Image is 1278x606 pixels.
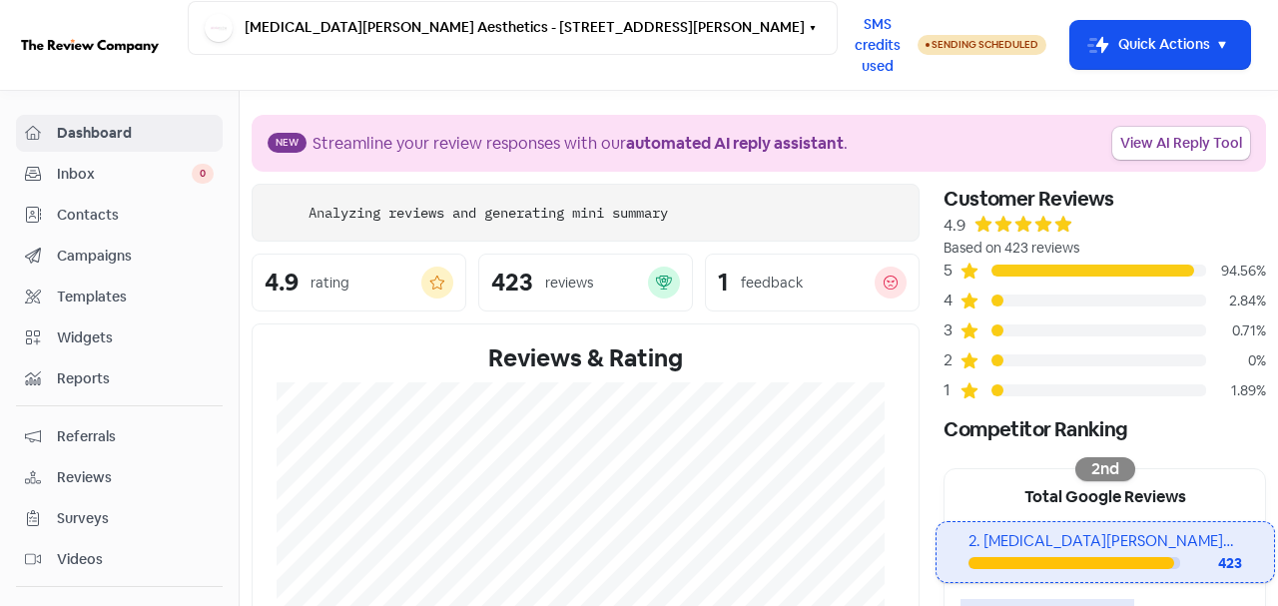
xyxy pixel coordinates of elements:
div: Competitor Ranking [944,414,1266,444]
button: [MEDICAL_DATA][PERSON_NAME] Aesthetics - [STREET_ADDRESS][PERSON_NAME] [188,1,838,55]
a: 423reviews [478,254,693,311]
div: 3 [944,318,959,342]
a: 1feedback [705,254,920,311]
div: reviews [545,273,593,294]
div: Analyzing reviews and generating mini summary [309,203,668,224]
a: 4.9rating [252,254,466,311]
div: 0.71% [1206,320,1266,341]
div: 0% [1206,350,1266,371]
a: Videos [16,541,223,578]
div: 2 [944,348,959,372]
a: Surveys [16,500,223,537]
span: Dashboard [57,123,214,144]
div: Total Google Reviews [945,469,1265,521]
span: SMS credits used [855,14,901,77]
div: 2.84% [1206,291,1266,311]
button: Quick Actions [1070,21,1250,69]
div: 5 [944,259,959,283]
span: Referrals [57,426,214,447]
div: 1 [944,378,959,402]
div: Based on 423 reviews [944,238,1266,259]
span: Reports [57,368,214,389]
div: Streamline your review responses with our . [313,132,848,156]
div: 4.9 [265,271,299,295]
div: 2. [MEDICAL_DATA][PERSON_NAME] Aesthetics [968,530,1242,553]
span: Surveys [57,508,214,529]
a: Campaigns [16,238,223,275]
div: 1.89% [1206,380,1266,401]
span: Templates [57,287,214,307]
span: 0 [192,164,214,184]
span: Inbox [57,164,192,185]
a: Reviews [16,459,223,496]
a: Contacts [16,197,223,234]
span: Videos [57,549,214,570]
div: rating [311,273,349,294]
div: Reviews & Rating [277,340,895,376]
div: 2nd [1075,457,1135,481]
span: Campaigns [57,246,214,267]
div: feedback [741,273,803,294]
span: Sending Scheduled [932,38,1038,51]
span: New [268,133,307,153]
a: Sending Scheduled [918,33,1046,57]
a: SMS credits used [838,33,918,54]
a: View AI Reply Tool [1112,127,1250,160]
a: Referrals [16,418,223,455]
a: Reports [16,360,223,397]
div: Customer Reviews [944,184,1266,214]
div: 423 [491,271,533,295]
div: 423 [1180,553,1242,574]
div: 4.9 [944,214,965,238]
a: Dashboard [16,115,223,152]
span: Contacts [57,205,214,226]
a: Inbox 0 [16,156,223,193]
div: 4 [944,289,959,312]
a: Widgets [16,319,223,356]
b: automated AI reply assistant [626,133,844,154]
div: 94.56% [1206,261,1266,282]
a: Templates [16,279,223,315]
div: 1 [718,271,729,295]
span: Widgets [57,327,214,348]
span: Reviews [57,467,214,488]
